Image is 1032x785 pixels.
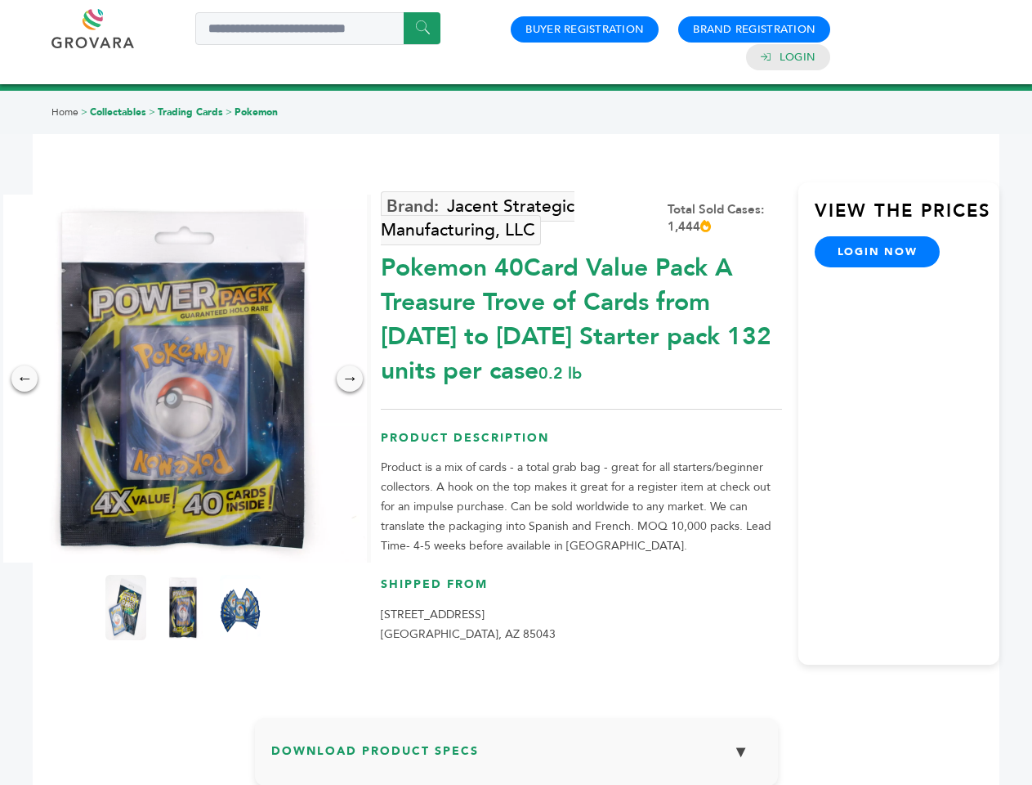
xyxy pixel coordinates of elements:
a: Pokemon [235,105,278,119]
div: → [337,366,363,392]
a: Buyer Registration [525,22,644,37]
p: [STREET_ADDRESS] [GEOGRAPHIC_DATA], AZ 85043 [381,605,782,644]
span: 0.2 lb [538,362,582,384]
img: Pokemon 40-Card Value Pack – A Treasure Trove of Cards from 1996 to 2024 - Starter pack! 132 unit... [163,575,203,640]
span: > [81,105,87,119]
a: Collectables [90,105,146,119]
img: Pokemon 40-Card Value Pack – A Treasure Trove of Cards from 1996 to 2024 - Starter pack! 132 unit... [105,575,146,640]
div: Pokemon 40Card Value Pack A Treasure Trove of Cards from [DATE] to [DATE] Starter pack 132 units ... [381,243,782,388]
button: ▼ [721,734,762,769]
p: Product is a mix of cards - a total grab bag - great for all starters/beginner collectors. A hook... [381,458,782,556]
div: Total Sold Cases: 1,444 [668,201,782,235]
a: Jacent Strategic Manufacturing, LLC [381,191,574,245]
img: Pokemon 40-Card Value Pack – A Treasure Trove of Cards from 1996 to 2024 - Starter pack! 132 unit... [220,575,261,640]
a: login now [815,236,940,267]
a: Brand Registration [693,22,815,37]
a: Home [51,105,78,119]
span: > [149,105,155,119]
h3: Shipped From [381,576,782,605]
a: Trading Cards [158,105,223,119]
span: > [226,105,232,119]
h3: View the Prices [815,199,999,236]
input: Search a product or brand... [195,12,440,45]
h3: Download Product Specs [271,734,762,782]
div: ← [11,366,38,392]
a: Login [780,50,815,65]
h3: Product Description [381,430,782,459]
